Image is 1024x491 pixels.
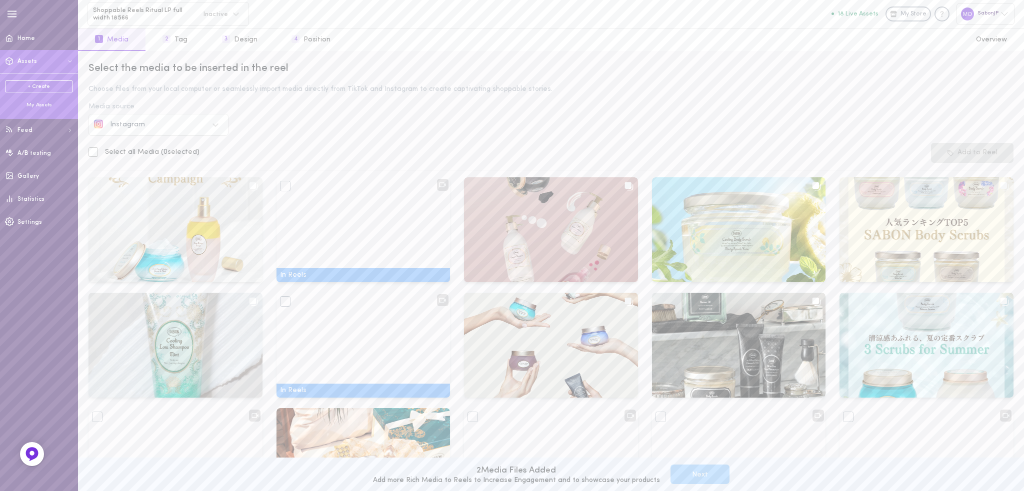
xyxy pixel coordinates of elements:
span: Shoppable Reels Ritual LP full width 18566 [93,6,197,22]
span: A/B testing [17,150,51,156]
a: + Create [5,80,73,92]
span: 4 [291,35,299,43]
span: Statistics [17,196,44,202]
button: 4Position [274,28,347,51]
img: Media null [839,177,1013,282]
span: Inactive [197,10,228,17]
img: social [94,119,103,128]
a: My Store [885,6,931,21]
span: Select all Media ( 0 selected) [105,148,199,156]
img: Media null [652,293,826,398]
span: Settings [17,219,42,225]
div: My Assets [5,101,73,109]
span: Feed [17,127,32,133]
span: 2 [162,35,170,43]
span: Instagram [110,121,145,128]
div: SabonJP [956,3,1014,24]
img: Media null [839,293,1013,398]
span: 3 [222,35,230,43]
button: Add to Reel [931,143,1013,163]
img: Media null [88,177,262,282]
button: Next [670,465,729,484]
div: Choose files from your local computer or seamlessly import media directly from TikTok and Instagr... [88,86,1013,93]
a: 18 Live Assets [831,10,885,17]
div: Knowledge center [934,6,949,21]
button: 18 Live Assets [831,10,878,17]
img: Media null [464,177,638,282]
div: Select the media to be inserted in the reel [88,61,1013,75]
img: Media null [464,293,638,398]
span: My Store [900,10,926,19]
button: 2Tag [145,28,204,51]
button: 1Media [78,28,145,51]
img: Media null [88,293,262,398]
img: Media null [652,177,826,282]
span: Assets [17,58,37,64]
span: Home [17,35,35,41]
img: Feedback Button [24,447,39,462]
span: Gallery [17,173,39,179]
button: 3Design [205,28,274,51]
div: 2 Media Files Added [373,465,660,477]
div: Add more Rich Media to Reels to Increase Engagement and to showcase your products [373,477,660,484]
div: Media source [88,103,1013,110]
span: 1 [95,35,103,43]
button: Overview [959,28,1024,51]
